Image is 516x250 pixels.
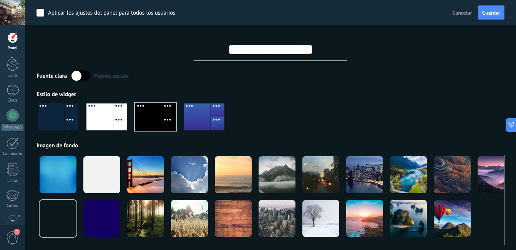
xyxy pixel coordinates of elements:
div: Aplicar los ajustes del panel para todos los usuarios [48,9,176,17]
div: Fuente clara [37,72,67,80]
div: WhatsApp [2,124,23,131]
span: 1 [14,229,20,235]
span: Guardar [482,10,500,15]
button: Cancelar [450,7,475,18]
div: Listas [2,178,24,183]
div: Correo [2,203,24,208]
div: Chats [2,98,24,103]
div: Estilo de widget [37,91,504,98]
div: Fuente oscura [94,72,129,80]
button: Guardar [478,5,504,20]
div: Panel [2,46,24,51]
div: Leads [2,73,24,78]
span: Cancelar [453,9,472,16]
div: Imagen de fondo [37,142,504,149]
div: Calendario [2,152,24,157]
